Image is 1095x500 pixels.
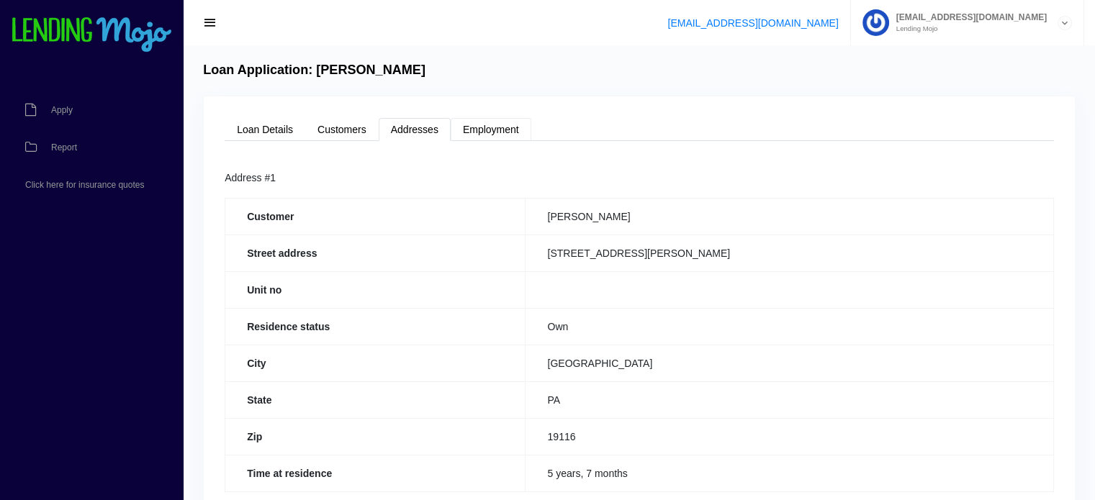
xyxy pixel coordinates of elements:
th: Residence status [225,308,526,345]
td: [GEOGRAPHIC_DATA] [526,345,1053,381]
div: Address #1 [225,170,1054,187]
th: Street address [225,235,526,271]
td: [STREET_ADDRESS][PERSON_NAME] [526,235,1053,271]
th: City [225,345,526,381]
span: Report [51,143,77,152]
span: Apply [51,106,73,114]
td: Own [526,308,1053,345]
img: logo-small.png [11,17,173,53]
td: [PERSON_NAME] [526,198,1053,235]
th: Customer [225,198,526,235]
span: [EMAIL_ADDRESS][DOMAIN_NAME] [889,13,1047,22]
img: Profile image [862,9,889,36]
th: Time at residence [225,455,526,491]
th: Zip [225,418,526,455]
th: Unit no [225,271,526,308]
h4: Loan Application: [PERSON_NAME] [203,63,425,78]
a: [EMAIL_ADDRESS][DOMAIN_NAME] [667,17,838,29]
th: State [225,381,526,418]
td: 5 years, 7 months [526,455,1053,491]
a: Employment [451,118,531,141]
small: Lending Mojo [889,25,1047,32]
a: Addresses [379,118,451,141]
a: Loan Details [225,118,305,141]
span: Click here for insurance quotes [25,181,144,189]
td: 19116 [526,418,1053,455]
td: PA [526,381,1053,418]
a: Customers [305,118,379,141]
